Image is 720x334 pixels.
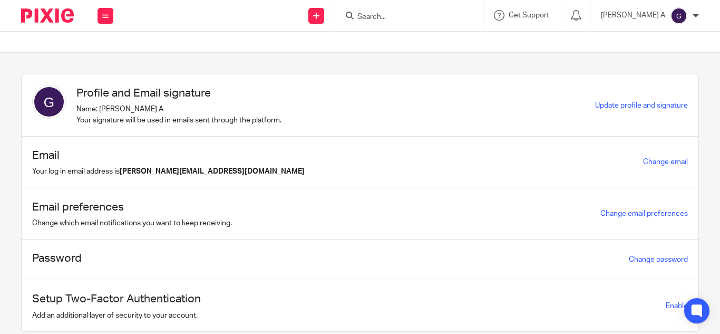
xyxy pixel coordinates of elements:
span: Enable [666,302,688,310]
img: svg%3E [670,7,687,24]
a: Change email preferences [600,210,688,217]
img: svg%3E [32,85,66,119]
p: Change which email notifications you want to keep receiving. [32,218,232,228]
a: Change password [629,256,688,263]
p: Name: [PERSON_NAME] A Your signature will be used in emails sent through the platform. [76,104,281,126]
span: Get Support [509,12,549,19]
h1: Email preferences [32,199,232,215]
h1: Setup Two-Factor Authentication [32,291,201,307]
input: Search [356,13,451,22]
img: Pixie [21,8,74,23]
p: Your log in email address is [32,166,305,177]
h1: Profile and Email signature [76,85,281,101]
a: Update profile and signature [595,102,688,109]
p: Add an additional layer of security to your account. [32,310,201,321]
h1: Email [32,147,305,164]
b: [PERSON_NAME][EMAIL_ADDRESS][DOMAIN_NAME] [120,168,305,175]
h1: Password [32,250,82,266]
p: [PERSON_NAME] A [601,10,665,21]
a: Change email [643,158,688,166]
